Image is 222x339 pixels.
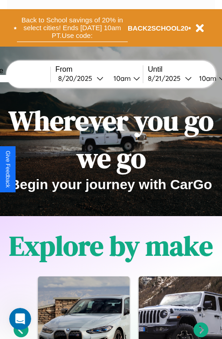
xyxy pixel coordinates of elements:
[55,74,106,83] button: 8/20/2025
[106,74,143,83] button: 10am
[9,227,213,265] h1: Explore by make
[128,24,189,32] b: BACK2SCHOOL20
[58,74,97,83] div: 8 / 20 / 2025
[148,74,185,83] div: 8 / 21 / 2025
[9,308,31,330] iframe: Intercom live chat
[55,65,143,74] label: From
[5,151,11,188] div: Give Feedback
[17,14,128,42] button: Back to School savings of 20% in select cities! Ends [DATE] 10am PT.Use code:
[195,74,219,83] div: 10am
[109,74,133,83] div: 10am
